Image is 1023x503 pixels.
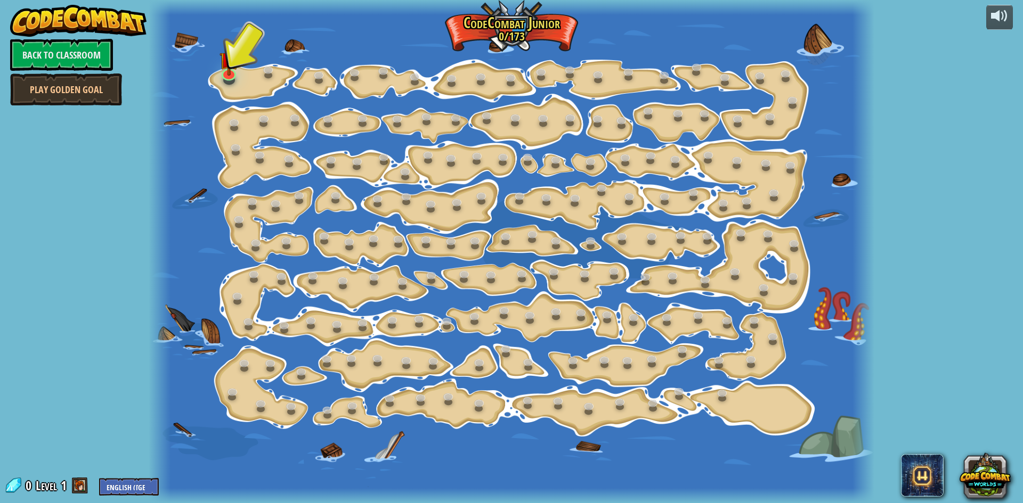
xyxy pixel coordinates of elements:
[10,5,147,37] img: CodeCombat - Learn how to code by playing a game
[61,477,67,494] span: 1
[10,39,113,71] a: Back to Classroom
[219,43,238,76] img: level-banner-unstarted.png
[36,477,57,494] span: Level
[26,477,35,494] span: 0
[10,73,122,105] a: Play Golden Goal
[986,5,1013,30] button: Adjust volume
